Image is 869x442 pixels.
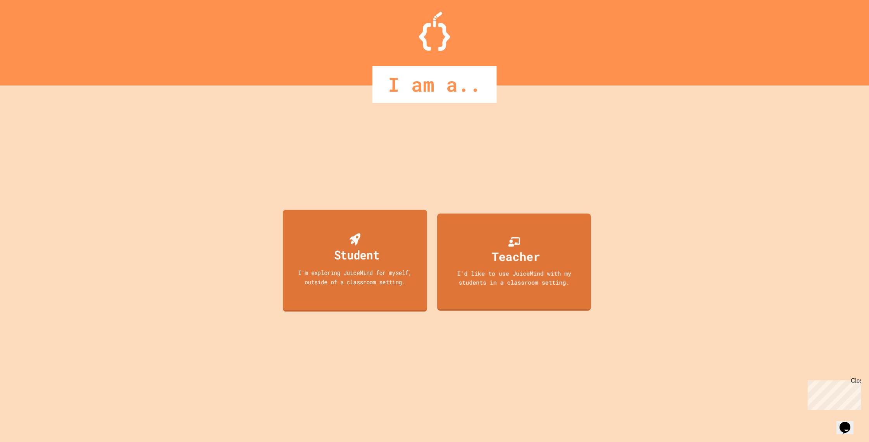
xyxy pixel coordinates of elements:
[372,66,497,103] div: I am a..
[419,12,450,51] img: Logo.svg
[334,245,379,264] div: Student
[805,377,861,410] iframe: chat widget
[445,269,583,287] div: I'd like to use JuiceMind with my students in a classroom setting.
[3,3,54,49] div: Chat with us now!Close
[492,248,540,265] div: Teacher
[836,411,861,434] iframe: chat widget
[290,268,420,286] div: I'm exploring JuiceMind for myself, outside of a classroom setting.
